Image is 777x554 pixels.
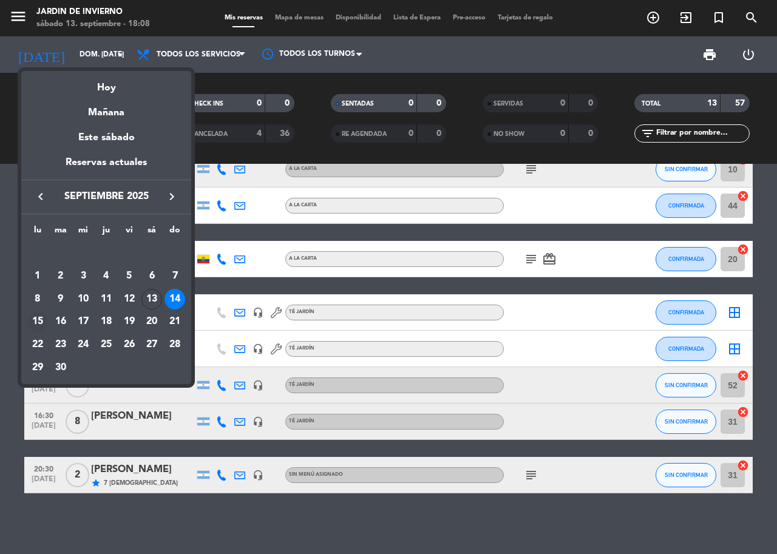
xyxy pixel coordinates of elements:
td: 11 de septiembre de 2025 [95,288,118,311]
div: 23 [50,334,71,355]
td: 20 de septiembre de 2025 [141,310,164,333]
td: 19 de septiembre de 2025 [118,310,141,333]
td: 6 de septiembre de 2025 [141,265,164,288]
td: 25 de septiembre de 2025 [95,333,118,356]
th: jueves [95,223,118,242]
td: 18 de septiembre de 2025 [95,310,118,333]
div: 4 [96,266,117,286]
td: 4 de septiembre de 2025 [95,265,118,288]
td: 30 de septiembre de 2025 [49,356,72,379]
td: 13 de septiembre de 2025 [141,288,164,311]
div: 20 [141,311,162,332]
td: 24 de septiembre de 2025 [72,333,95,356]
div: 12 [119,289,140,309]
td: 3 de septiembre de 2025 [72,265,95,288]
div: 7 [165,266,185,286]
div: Hoy [21,71,191,96]
div: 9 [50,289,71,309]
div: 8 [27,289,48,309]
td: SEP. [26,242,186,265]
td: 22 de septiembre de 2025 [26,333,49,356]
div: 29 [27,357,48,378]
td: 8 de septiembre de 2025 [26,288,49,311]
div: 10 [73,289,93,309]
div: 21 [165,311,185,332]
span: septiembre 2025 [52,189,161,204]
button: keyboard_arrow_left [30,189,52,204]
td: 9 de septiembre de 2025 [49,288,72,311]
td: 16 de septiembre de 2025 [49,310,72,333]
div: 15 [27,311,48,332]
th: sábado [141,223,164,242]
th: miércoles [72,223,95,242]
div: 2 [50,266,71,286]
div: 19 [119,311,140,332]
i: keyboard_arrow_left [33,189,48,204]
td: 14 de septiembre de 2025 [163,288,186,311]
td: 21 de septiembre de 2025 [163,310,186,333]
button: keyboard_arrow_right [161,189,183,204]
div: 6 [141,266,162,286]
td: 28 de septiembre de 2025 [163,333,186,356]
div: 17 [73,311,93,332]
td: 5 de septiembre de 2025 [118,265,141,288]
th: domingo [163,223,186,242]
div: 16 [50,311,71,332]
div: 27 [141,334,162,355]
td: 10 de septiembre de 2025 [72,288,95,311]
div: 3 [73,266,93,286]
td: 2 de septiembre de 2025 [49,265,72,288]
div: 13 [141,289,162,309]
div: 30 [50,357,71,378]
div: Mañana [21,96,191,121]
th: viernes [118,223,141,242]
td: 12 de septiembre de 2025 [118,288,141,311]
td: 26 de septiembre de 2025 [118,333,141,356]
div: 28 [165,334,185,355]
div: 5 [119,266,140,286]
div: Este sábado [21,121,191,155]
td: 17 de septiembre de 2025 [72,310,95,333]
div: 24 [73,334,93,355]
th: lunes [26,223,49,242]
td: 29 de septiembre de 2025 [26,356,49,379]
div: 1 [27,266,48,286]
td: 23 de septiembre de 2025 [49,333,72,356]
div: 26 [119,334,140,355]
div: 18 [96,311,117,332]
td: 7 de septiembre de 2025 [163,265,186,288]
i: keyboard_arrow_right [165,189,179,204]
td: 27 de septiembre de 2025 [141,333,164,356]
th: martes [49,223,72,242]
div: 14 [165,289,185,309]
div: 22 [27,334,48,355]
td: 15 de septiembre de 2025 [26,310,49,333]
td: 1 de septiembre de 2025 [26,265,49,288]
div: Reservas actuales [21,155,191,180]
div: 25 [96,334,117,355]
div: 11 [96,289,117,309]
